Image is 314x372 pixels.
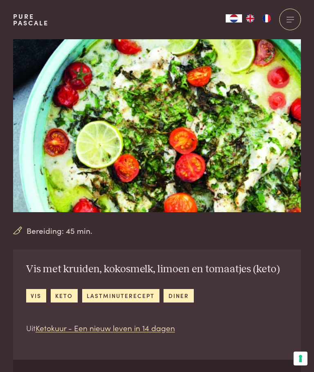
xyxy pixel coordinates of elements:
span: Bereiding: 45 min. [27,225,92,237]
a: EN [242,14,258,22]
h2: Vis met kruiden, kokosmelk, limoen en tomaatjes (keto) [26,263,280,276]
img: Vis met kruiden, kokosmelk, limoen en tomaatjes (keto) [13,39,301,212]
a: NL [226,14,242,22]
p: Uit [26,322,280,334]
a: keto [51,289,78,303]
ul: Language list [242,14,275,22]
a: vis [26,289,46,303]
a: diner [164,289,193,303]
a: FR [258,14,275,22]
a: lastminuterecept [82,289,159,303]
aside: Language selected: Nederlands [226,14,275,22]
button: Uw voorkeuren voor toestemming voor trackingtechnologieën [294,352,307,365]
div: Language [226,14,242,22]
a: PurePascale [13,13,49,26]
a: Ketokuur - Een nieuw leven in 14 dagen [36,322,175,333]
